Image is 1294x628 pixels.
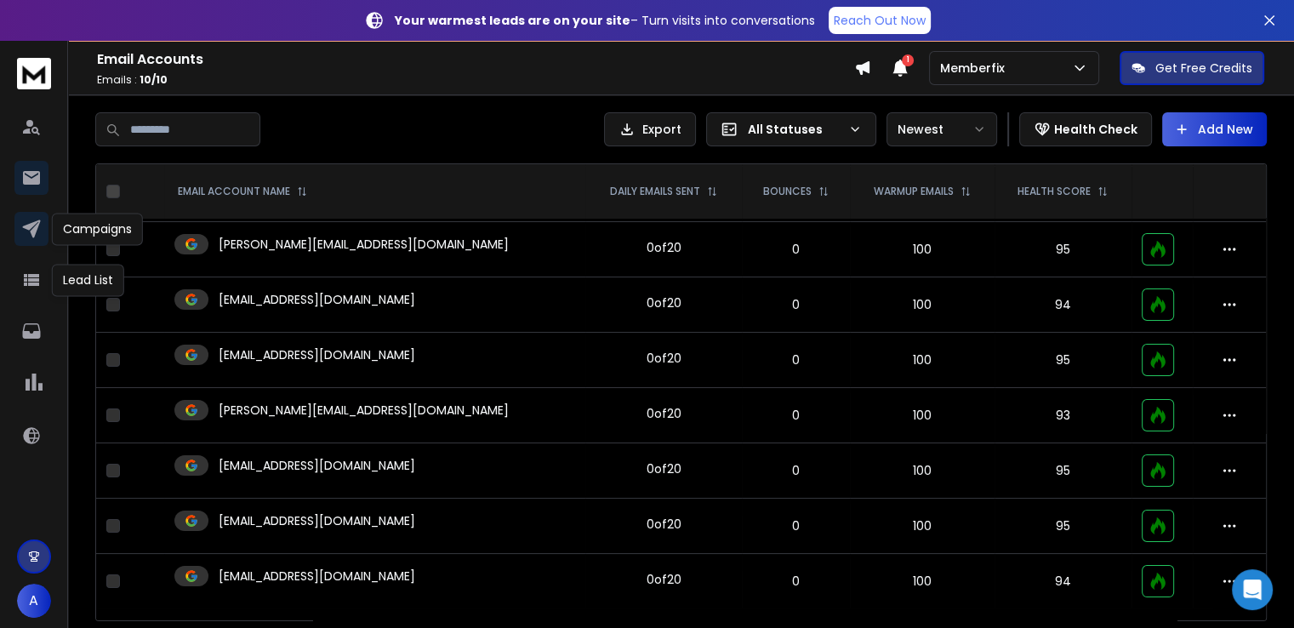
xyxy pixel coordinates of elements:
p: [EMAIL_ADDRESS][DOMAIN_NAME] [219,291,415,308]
td: 93 [995,388,1132,443]
p: Emails : [97,73,854,87]
button: Get Free Credits [1120,51,1264,85]
button: Newest [886,112,997,146]
span: 10 / 10 [140,72,168,87]
button: Export [604,112,696,146]
div: Campaigns [52,213,143,245]
p: [PERSON_NAME][EMAIL_ADDRESS][DOMAIN_NAME] [219,236,509,253]
div: 0 of 20 [646,350,681,367]
p: 0 [752,351,840,368]
p: [EMAIL_ADDRESS][DOMAIN_NAME] [219,346,415,363]
strong: Your warmest leads are on your site [395,12,630,29]
div: 0 of 20 [646,239,681,256]
p: 0 [752,241,840,258]
p: 0 [752,517,840,534]
a: Reach Out Now [829,7,931,34]
p: Get Free Credits [1155,60,1252,77]
p: [PERSON_NAME][EMAIL_ADDRESS][DOMAIN_NAME] [219,402,509,419]
p: Health Check [1054,121,1137,138]
p: [EMAIL_ADDRESS][DOMAIN_NAME] [219,512,415,529]
button: Add New [1162,112,1267,146]
div: 0 of 20 [646,460,681,477]
p: All Statuses [748,121,841,138]
div: 0 of 20 [646,294,681,311]
td: 100 [850,443,995,499]
p: 0 [752,296,840,313]
p: DAILY EMAILS SENT [610,185,700,198]
p: [EMAIL_ADDRESS][DOMAIN_NAME] [219,568,415,585]
td: 94 [995,277,1132,333]
div: 0 of 20 [646,405,681,422]
td: 95 [995,333,1132,388]
td: 95 [995,222,1132,277]
p: – Turn visits into conversations [395,12,815,29]
p: 0 [752,407,840,424]
span: 1 [902,54,914,66]
td: 95 [995,443,1132,499]
p: BOUNCES [763,185,812,198]
p: [EMAIL_ADDRESS][DOMAIN_NAME] [219,457,415,474]
td: 100 [850,388,995,443]
div: Lead List [52,264,124,296]
td: 95 [995,499,1132,554]
td: 100 [850,333,995,388]
button: A [17,584,51,618]
p: WARMUP EMAILS [874,185,954,198]
div: Open Intercom Messenger [1232,569,1273,610]
p: Reach Out Now [834,12,926,29]
td: 94 [995,554,1132,609]
p: HEALTH SCORE [1018,185,1091,198]
td: 100 [850,277,995,333]
p: 0 [752,462,840,479]
h1: Email Accounts [97,49,854,70]
div: 0 of 20 [646,516,681,533]
div: 0 of 20 [646,571,681,588]
td: 100 [850,554,995,609]
img: logo [17,58,51,89]
td: 100 [850,222,995,277]
p: 0 [752,573,840,590]
p: Memberfix [940,60,1012,77]
td: 100 [850,499,995,554]
button: Health Check [1019,112,1152,146]
div: EMAIL ACCOUNT NAME [178,185,307,198]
